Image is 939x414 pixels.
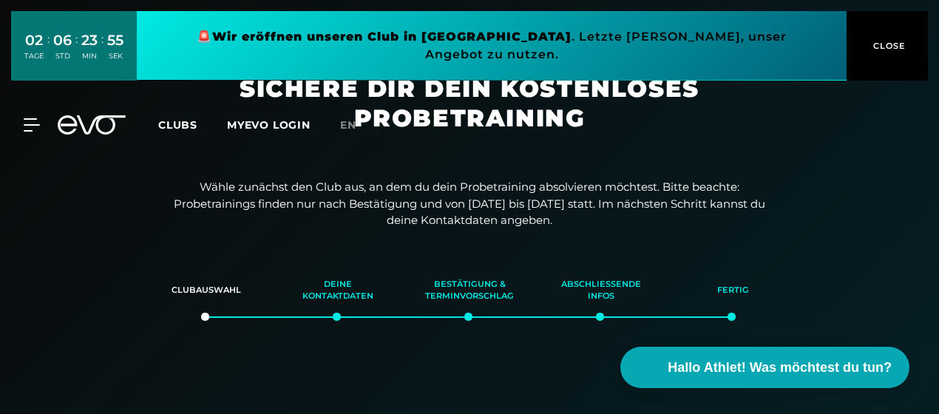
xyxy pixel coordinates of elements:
div: MIN [81,51,98,61]
div: Abschließende Infos [554,271,648,310]
div: Clubauswahl [159,271,254,310]
div: STD [53,51,72,61]
a: MYEVO LOGIN [227,118,311,132]
div: SEK [107,51,123,61]
span: en [340,118,356,132]
div: Fertig [685,271,780,310]
a: Clubs [158,118,227,132]
div: Bestätigung & Terminvorschlag [422,271,517,310]
div: 23 [81,30,98,51]
span: CLOSE [869,39,906,52]
button: CLOSE [847,11,928,81]
span: Clubs [158,118,197,132]
button: Hallo Athlet! Was möchtest du tun? [620,347,909,388]
a: en [340,117,374,134]
span: Hallo Athlet! Was möchtest du tun? [668,358,892,378]
div: : [47,31,50,70]
div: TAGE [24,51,44,61]
div: Deine Kontaktdaten [291,271,385,310]
div: : [101,31,104,70]
p: Wähle zunächst den Club aus, an dem du dein Probetraining absolvieren möchtest. Bitte beachte: Pr... [174,179,765,229]
div: : [75,31,78,70]
div: 06 [53,30,72,51]
div: 02 [24,30,44,51]
div: 55 [107,30,123,51]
